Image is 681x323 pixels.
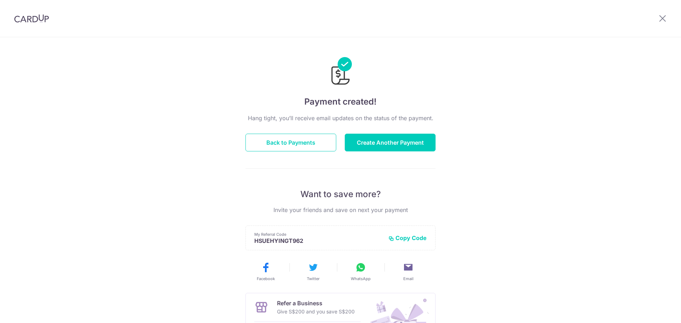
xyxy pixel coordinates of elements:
[245,189,436,200] p: Want to save more?
[245,206,436,214] p: Invite your friends and save on next your payment
[245,134,336,151] button: Back to Payments
[307,276,320,282] span: Twitter
[292,262,334,282] button: Twitter
[277,299,355,307] p: Refer a Business
[254,237,383,244] p: HSUEHYINGT962
[245,262,287,282] button: Facebook
[277,307,355,316] p: Give S$200 and you save S$200
[340,262,382,282] button: WhatsApp
[388,234,427,241] button: Copy Code
[329,57,352,87] img: Payments
[345,134,436,151] button: Create Another Payment
[254,232,383,237] p: My Referral Code
[14,14,49,23] img: CardUp
[257,276,275,282] span: Facebook
[403,276,414,282] span: Email
[351,276,371,282] span: WhatsApp
[387,262,429,282] button: Email
[245,114,436,122] p: Hang tight, you’ll receive email updates on the status of the payment.
[245,95,436,108] h4: Payment created!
